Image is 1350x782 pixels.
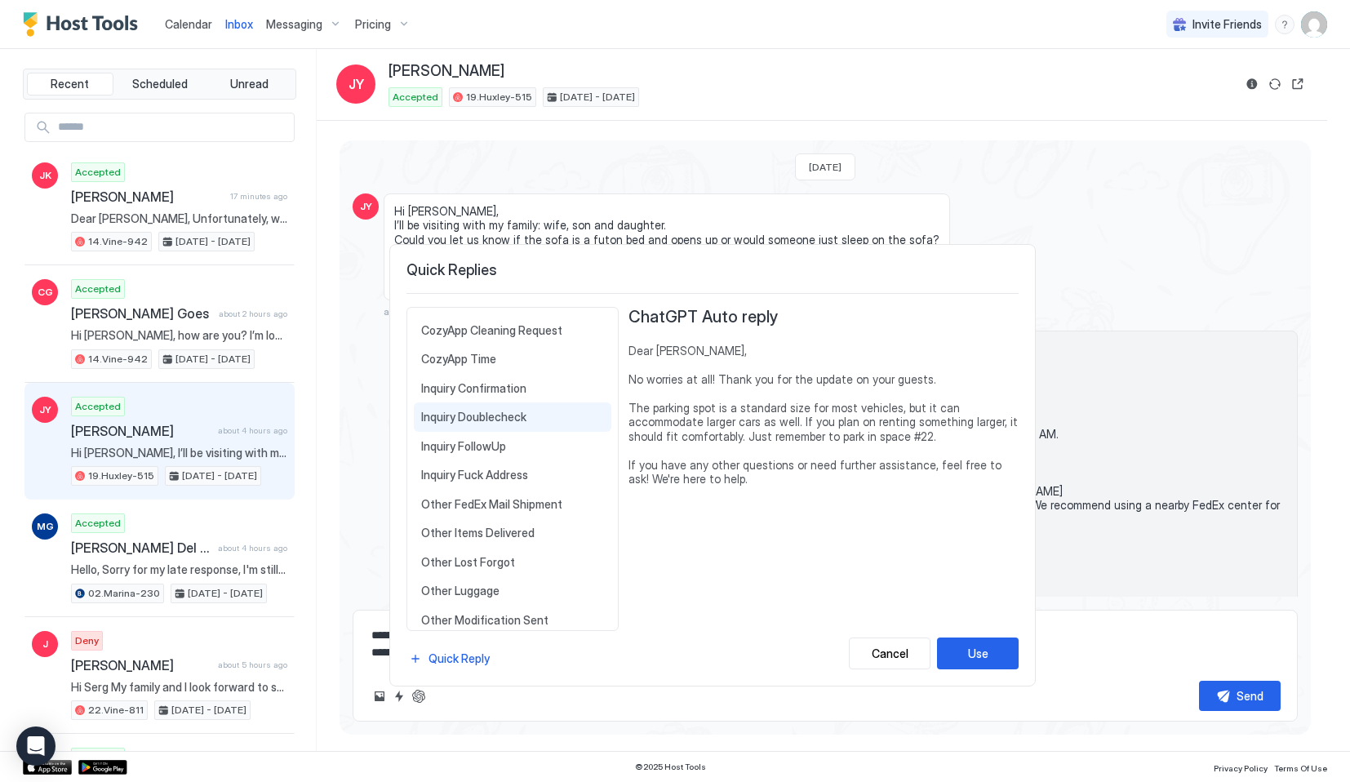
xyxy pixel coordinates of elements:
button: Use [937,638,1019,669]
span: Other FedEx Mail Shipment [421,497,604,512]
span: Dear [PERSON_NAME], No worries at all! Thank you for the update on your guests. The parking spot ... [628,344,1019,487]
span: Other Lost Forgot [421,555,604,570]
span: CozyApp Time [421,352,604,367]
span: Inquiry Confirmation [421,381,604,396]
span: Other Luggage [421,584,604,598]
span: Other Items Delivered [421,526,604,540]
span: Other Modification Sent [421,613,604,628]
span: Inquiry Fuck Address [421,468,604,482]
div: Cancel [872,645,908,662]
div: Open Intercom Messenger [16,726,56,766]
div: Quick Reply [429,650,490,667]
span: CozyApp Cleaning Request [421,323,604,338]
span: ChatGPT Auto reply [628,307,779,327]
button: Quick Reply [406,647,492,669]
button: Cancel [849,638,930,669]
div: Use [968,645,988,662]
span: Quick Replies [406,261,1019,280]
span: Inquiry FollowUp [421,439,604,454]
span: Inquiry Doublecheck [421,410,604,424]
